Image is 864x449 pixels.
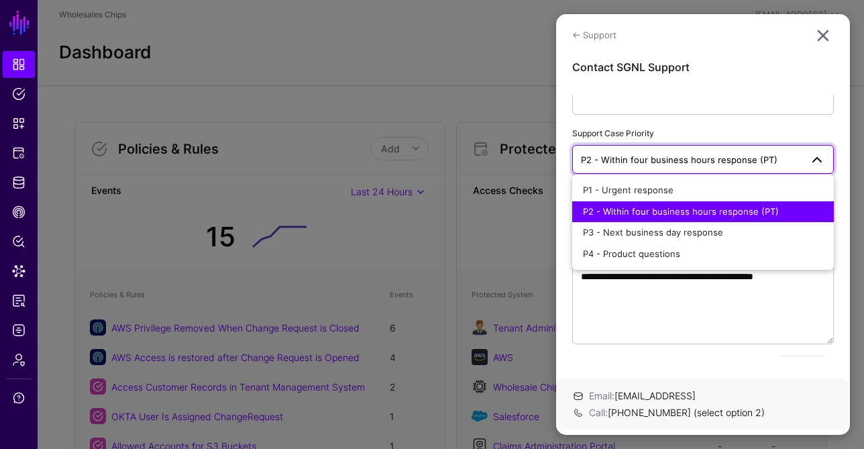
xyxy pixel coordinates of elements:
button: P2 - Within four business hours response (PT) [572,201,834,223]
h2: Contact SGNL Support [572,60,834,74]
span: P2 - Within four business hours response (PT) [583,206,779,217]
label: Support Case Priority [572,128,654,140]
a: [EMAIL_ADDRESS] [614,390,696,401]
button: P3 - Next business day response [572,222,834,244]
a: ← Support [572,30,616,40]
a: [PHONE_NUMBER] (select option 2) [608,407,765,418]
span: P4 - Product questions [583,248,680,259]
span: P1 - Urgent response [583,185,673,195]
button: P4 - Product questions [572,244,834,265]
div: Call: [586,405,836,419]
span: P2 - Within four business hours response (PT) [581,154,777,165]
div: Email: [586,389,836,403]
span: P3 - Next business day response [583,227,723,238]
button: P1 - Urgent response [572,180,834,201]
